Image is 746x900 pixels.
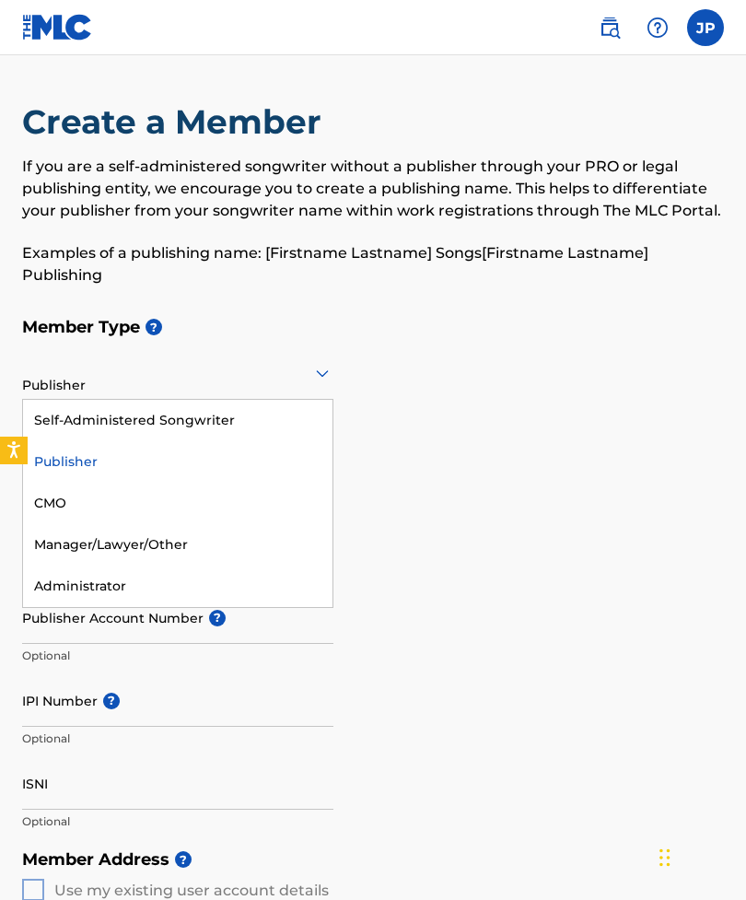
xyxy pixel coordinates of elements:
[22,840,724,880] h5: Member Address
[23,400,332,441] div: Self-Administered Songwriter
[687,9,724,46] div: User Menu
[599,17,621,39] img: search
[22,731,333,747] p: Optional
[654,812,746,900] iframe: Chat Widget
[22,648,333,664] p: Optional
[22,430,724,470] h5: Member Name
[591,9,628,46] a: Public Search
[209,610,226,626] span: ?
[22,156,724,222] p: If you are a self-administered songwriter without a publisher through your PRO or legal publishin...
[22,242,724,286] p: Examples of a publishing name: [Firstname Lastname] Songs[Firstname Lastname] Publishing
[146,319,162,335] span: ?
[22,101,331,143] h2: Create a Member
[23,483,332,524] div: CMO
[23,441,332,483] div: Publisher
[22,552,724,591] h5: Identifiers
[22,308,724,347] h5: Member Type
[23,524,332,566] div: Manager/Lawyer/Other
[647,17,669,39] img: help
[659,830,670,885] div: Drag
[22,14,93,41] img: MLC Logo
[22,813,333,830] p: Optional
[175,851,192,868] span: ?
[694,598,746,750] iframe: Resource Center
[23,566,332,607] div: Administrator
[103,693,120,709] span: ?
[639,9,676,46] div: Help
[22,350,333,395] div: Publisher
